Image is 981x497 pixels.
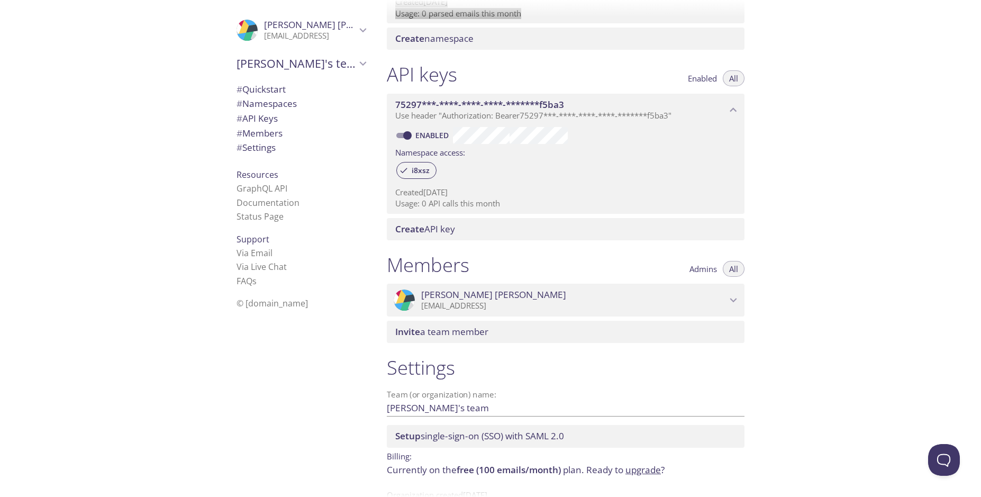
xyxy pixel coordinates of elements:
p: [EMAIL_ADDRESS] [421,301,726,311]
span: i8xsz [405,166,436,175]
a: Enabled [414,130,453,140]
span: [PERSON_NAME]'s team [237,56,356,71]
span: # [237,112,242,124]
div: David Flerlage [387,284,744,317]
a: Via Live Chat [237,261,287,273]
p: Currently on the plan. [387,463,744,477]
div: Setup SSO [387,425,744,447]
h1: API keys [387,62,457,86]
div: Team Settings [228,140,374,155]
div: Namespaces [228,96,374,111]
button: All [723,261,744,277]
button: Enabled [682,70,723,86]
span: free (100 emails/month) [457,464,561,476]
div: i8xsz [396,162,437,179]
span: API Keys [237,112,278,124]
div: Members [228,126,374,141]
span: Setup [395,430,421,442]
span: Namespaces [237,97,297,110]
span: [PERSON_NAME] [PERSON_NAME] [264,19,409,31]
span: © [DOMAIN_NAME] [237,297,308,309]
button: Admins [683,261,723,277]
div: Create API Key [387,218,744,240]
a: Status Page [237,211,284,222]
span: # [237,83,242,95]
span: [PERSON_NAME] [PERSON_NAME] [421,289,566,301]
a: upgrade [625,464,661,476]
h1: Settings [387,356,744,379]
div: Invite a team member [387,321,744,343]
span: Quickstart [237,83,286,95]
span: Invite [395,326,420,338]
div: David's team [228,50,374,77]
span: Resources [237,169,278,180]
div: David Flerlage [228,13,374,48]
p: [EMAIL_ADDRESS] [264,31,356,41]
span: s [252,275,257,287]
p: Billing: [387,448,744,463]
div: API Keys [228,111,374,126]
label: Team (or organization) name: [387,391,497,399]
span: API key [395,223,455,235]
h1: Members [387,253,469,277]
label: Namespace access: [395,144,465,159]
span: Create [395,223,424,235]
span: # [237,141,242,153]
span: namespace [395,32,474,44]
span: single-sign-on (SSO) with SAML 2.0 [395,430,564,442]
span: Settings [237,141,276,153]
span: Support [237,233,269,245]
iframe: Help Scout Beacon - Open [928,444,960,476]
p: Usage: 0 API calls this month [395,198,736,209]
a: GraphQL API [237,183,287,194]
a: Via Email [237,247,272,259]
div: Create namespace [387,28,744,50]
span: Members [237,127,283,139]
a: FAQ [237,275,257,287]
span: Ready to ? [586,464,665,476]
div: Quickstart [228,82,374,97]
span: Create [395,32,424,44]
a: Documentation [237,197,299,209]
span: # [237,127,242,139]
p: Created [DATE] [395,187,736,198]
button: All [723,70,744,86]
span: # [237,97,242,110]
span: a team member [395,326,488,338]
